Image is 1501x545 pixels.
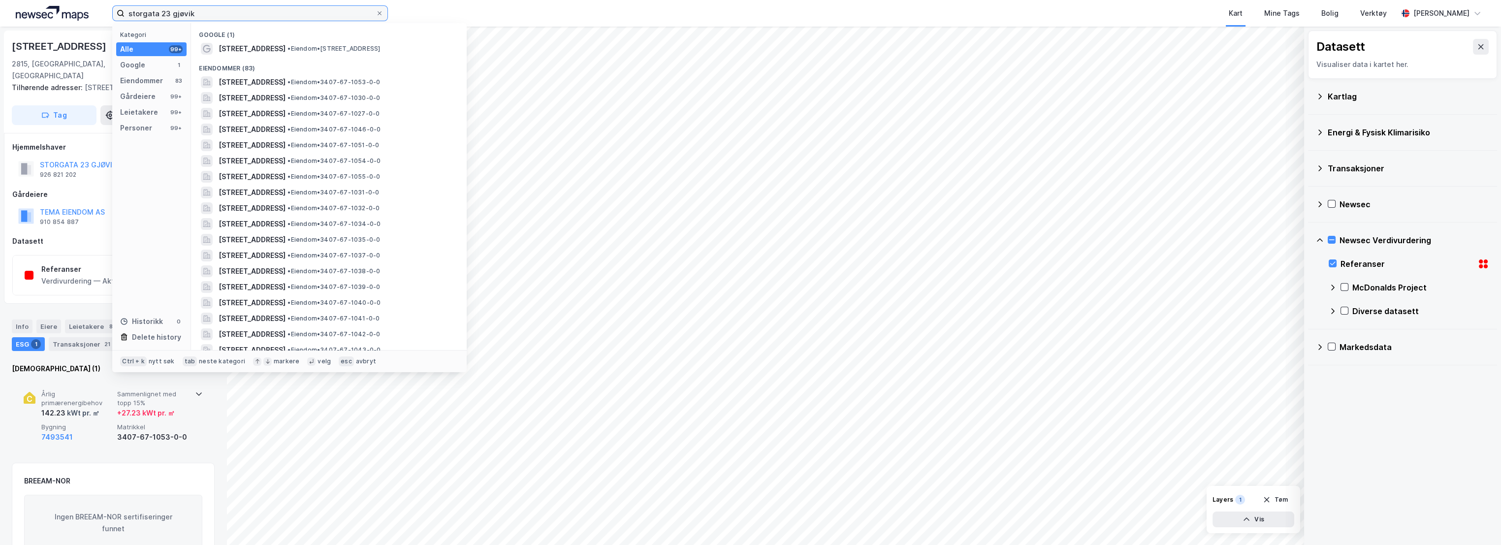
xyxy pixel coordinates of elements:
[1328,162,1489,174] div: Transaksjoner
[287,346,290,353] span: •
[183,356,197,366] div: tab
[41,431,73,443] button: 7493541
[1413,7,1469,19] div: [PERSON_NAME]
[219,43,286,55] span: [STREET_ADDRESS]
[1328,127,1489,138] div: Energi & Fysisk Klimarisiko
[287,126,381,133] span: Eiendom • 3407-67-1046-0-0
[16,6,89,21] img: logo.a4113a55bc3d86da70a041830d287a7e.svg
[117,431,189,443] div: 3407-67-1053-0-0
[219,139,286,151] span: [STREET_ADDRESS]
[12,235,214,247] div: Datasett
[287,45,380,53] span: Eiendom • [STREET_ADDRESS]
[1316,59,1489,70] div: Visualiser data i kartet her.
[120,43,133,55] div: Alle
[102,339,112,349] div: 21
[117,390,189,407] span: Sammenlignet med topp 15%
[1340,234,1489,246] div: Newsec Verdivurdering
[49,337,116,351] div: Transaksjoner
[1352,305,1489,317] div: Diverse datasett
[175,61,183,69] div: 1
[1229,7,1243,19] div: Kart
[1452,498,1501,545] iframe: Chat Widget
[287,110,380,118] span: Eiendom • 3407-67-1027-0-0
[120,122,152,134] div: Personer
[219,76,286,88] span: [STREET_ADDRESS]
[274,357,299,365] div: markere
[219,218,286,230] span: [STREET_ADDRESS]
[287,173,380,181] span: Eiendom • 3407-67-1055-0-0
[1321,7,1339,19] div: Bolig
[287,330,380,338] span: Eiendom • 3407-67-1042-0-0
[149,357,175,365] div: nytt søk
[287,220,290,227] span: •
[175,77,183,85] div: 83
[117,423,189,431] span: Matrikkel
[287,267,380,275] span: Eiendom • 3407-67-1038-0-0
[287,189,379,196] span: Eiendom • 3407-67-1031-0-0
[219,187,286,198] span: [STREET_ADDRESS]
[12,320,32,333] div: Info
[287,315,290,322] span: •
[41,390,113,407] span: Årlig primærenergibehov
[117,407,175,419] div: + 27.23 kWt pr. ㎡
[120,316,163,327] div: Historikk
[287,315,380,322] span: Eiendom • 3407-67-1041-0-0
[287,173,290,180] span: •
[287,236,290,243] span: •
[12,82,207,94] div: [STREET_ADDRESS]
[169,124,183,132] div: 99+
[287,141,379,149] span: Eiendom • 3407-67-1051-0-0
[287,78,380,86] span: Eiendom • 3407-67-1053-0-0
[287,94,290,101] span: •
[12,83,85,92] span: Tilhørende adresser:
[219,344,286,356] span: [STREET_ADDRESS]
[219,171,286,183] span: [STREET_ADDRESS]
[287,204,290,212] span: •
[120,91,156,102] div: Gårdeiere
[1360,7,1387,19] div: Verktøy
[1235,495,1245,505] div: 1
[219,328,286,340] span: [STREET_ADDRESS]
[287,299,381,307] span: Eiendom • 3407-67-1040-0-0
[219,155,286,167] span: [STREET_ADDRESS]
[106,321,116,331] div: 8
[175,318,183,325] div: 0
[120,59,145,71] div: Google
[219,108,286,120] span: [STREET_ADDRESS]
[120,106,158,118] div: Leietakere
[36,320,61,333] div: Eiere
[219,250,286,261] span: [STREET_ADDRESS]
[219,281,286,293] span: [STREET_ADDRESS]
[219,234,286,246] span: [STREET_ADDRESS]
[41,275,166,287] div: Verdivurdering — Aktiverte datasett
[287,267,290,275] span: •
[31,339,41,349] div: 1
[287,236,380,244] span: Eiendom • 3407-67-1035-0-0
[169,108,183,116] div: 99+
[41,423,113,431] span: Bygning
[125,6,376,21] input: Søk på adresse, matrikkel, gårdeiere, leietakere eller personer
[65,320,120,333] div: Leietakere
[12,141,214,153] div: Hjemmelshaver
[40,171,76,179] div: 926 821 202
[287,220,381,228] span: Eiendom • 3407-67-1034-0-0
[287,126,290,133] span: •
[287,252,380,259] span: Eiendom • 3407-67-1037-0-0
[169,45,183,53] div: 99+
[12,337,45,351] div: ESG
[219,297,286,309] span: [STREET_ADDRESS]
[1341,258,1473,270] div: Referanser
[219,265,286,277] span: [STREET_ADDRESS]
[287,204,380,212] span: Eiendom • 3407-67-1032-0-0
[287,45,290,52] span: •
[339,356,354,366] div: esc
[12,58,165,82] div: 2815, [GEOGRAPHIC_DATA], [GEOGRAPHIC_DATA]
[191,23,467,41] div: Google (1)
[120,356,147,366] div: Ctrl + k
[287,283,290,290] span: •
[287,299,290,306] span: •
[1340,198,1489,210] div: Newsec
[287,157,381,165] span: Eiendom • 3407-67-1054-0-0
[1452,498,1501,545] div: Kontrollprogram for chat
[219,202,286,214] span: [STREET_ADDRESS]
